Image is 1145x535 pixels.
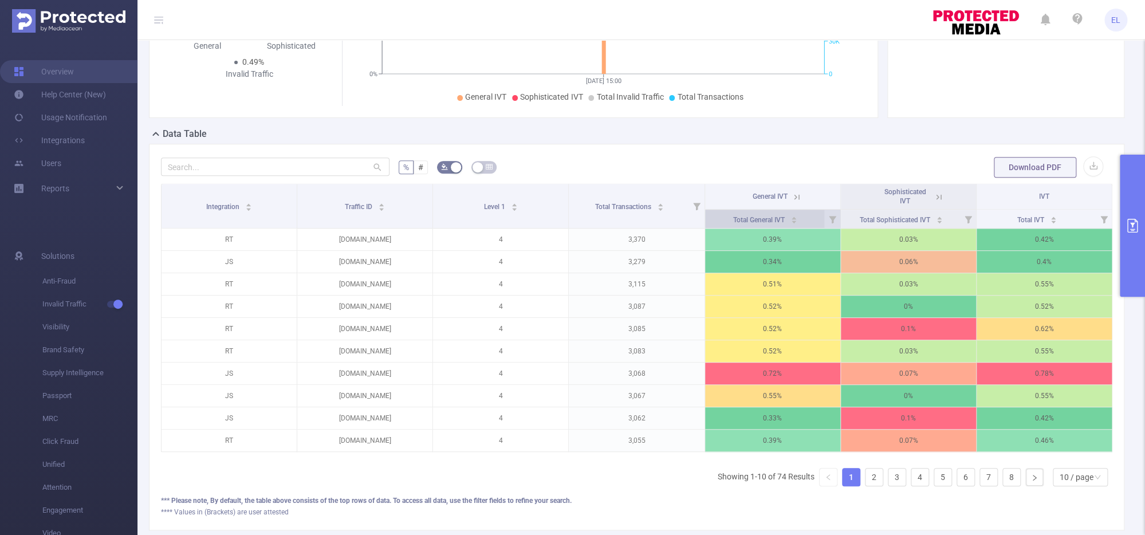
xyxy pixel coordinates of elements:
[790,215,797,222] div: Sort
[791,219,797,222] i: icon: caret-down
[705,273,840,295] p: 0.51%
[441,163,448,170] i: icon: bg-colors
[1050,215,1056,218] i: icon: caret-up
[705,296,840,317] p: 0.52%
[569,430,704,451] p: 3,055
[166,40,249,52] div: General
[596,92,663,101] span: Total Invalid Traffic
[403,163,409,172] span: %
[705,340,840,362] p: 0.52%
[569,318,704,340] p: 3,085
[1039,192,1049,200] span: IVT
[569,273,704,295] p: 3,115
[249,40,333,52] div: Sophisticated
[297,229,432,250] p: [DOMAIN_NAME]
[977,318,1112,340] p: 0.62%
[433,229,568,250] p: 4
[829,38,840,45] tspan: 30K
[688,184,705,228] i: Filter menu
[379,202,385,205] i: icon: caret-up
[14,152,61,175] a: Users
[1096,210,1112,228] i: Filter menu
[242,57,264,66] span: 0.49%
[42,407,137,430] span: MRC
[841,296,976,317] p: 0%
[433,251,568,273] p: 4
[841,430,976,451] p: 0.07%
[657,202,664,209] div: Sort
[42,361,137,384] span: Supply Intelligence
[819,468,837,486] li: Previous Page
[841,251,976,273] p: 0.06%
[718,468,815,486] li: Showing 1-10 of 74 Results
[980,469,997,486] a: 7
[297,318,432,340] p: [DOMAIN_NAME]
[433,430,568,451] p: 4
[14,83,106,106] a: Help Center (New)
[42,430,137,453] span: Click Fraud
[379,206,385,210] i: icon: caret-down
[569,340,704,362] p: 3,083
[733,216,786,224] span: Total General IVT
[433,385,568,407] p: 4
[911,468,929,486] li: 4
[705,407,840,429] p: 0.33%
[977,296,1112,317] p: 0.52%
[433,340,568,362] p: 4
[161,158,389,176] input: Search...
[841,273,976,295] p: 0.03%
[1025,468,1044,486] li: Next Page
[161,507,1112,517] div: **** Values in (Brackets) are user attested
[484,203,507,211] span: Level 1
[163,127,207,141] h2: Data Table
[569,296,704,317] p: 3,087
[705,363,840,384] p: 0.72%
[162,385,297,407] p: JS
[977,273,1112,295] p: 0.55%
[14,129,85,152] a: Integrations
[162,407,297,429] p: JS
[841,385,976,407] p: 0%
[960,210,976,228] i: Filter menu
[42,384,137,407] span: Passport
[705,229,840,250] p: 0.39%
[42,293,137,316] span: Invalid Traffic
[465,92,506,101] span: General IVT
[433,273,568,295] p: 4
[705,385,840,407] p: 0.55%
[569,385,704,407] p: 3,067
[936,219,942,222] i: icon: caret-down
[42,476,137,499] span: Attention
[829,70,832,78] tspan: 0
[42,453,137,476] span: Unified
[936,215,942,218] i: icon: caret-up
[884,188,926,205] span: Sophisticated IVT
[418,163,423,172] span: #
[162,229,297,250] p: RT
[705,430,840,451] p: 0.39%
[1060,469,1093,486] div: 10 / page
[520,92,583,101] span: Sophisticated IVT
[297,385,432,407] p: [DOMAIN_NAME]
[245,206,251,210] i: icon: caret-down
[42,339,137,361] span: Brand Safety
[433,363,568,384] p: 4
[207,68,291,80] div: Invalid Traffic
[657,202,663,205] i: icon: caret-up
[979,468,998,486] li: 7
[511,202,518,209] div: Sort
[511,202,517,205] i: icon: caret-up
[345,203,374,211] span: Traffic ID
[42,499,137,522] span: Engagement
[888,469,906,486] a: 3
[1003,469,1020,486] a: 8
[677,92,743,101] span: Total Transactions
[825,474,832,481] i: icon: left
[657,206,663,210] i: icon: caret-down
[433,407,568,429] p: 4
[860,216,932,224] span: Total Sophisticated IVT
[585,77,621,85] tspan: [DATE] 15:00
[977,251,1112,273] p: 0.4%
[936,215,943,222] div: Sort
[1094,474,1101,482] i: icon: down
